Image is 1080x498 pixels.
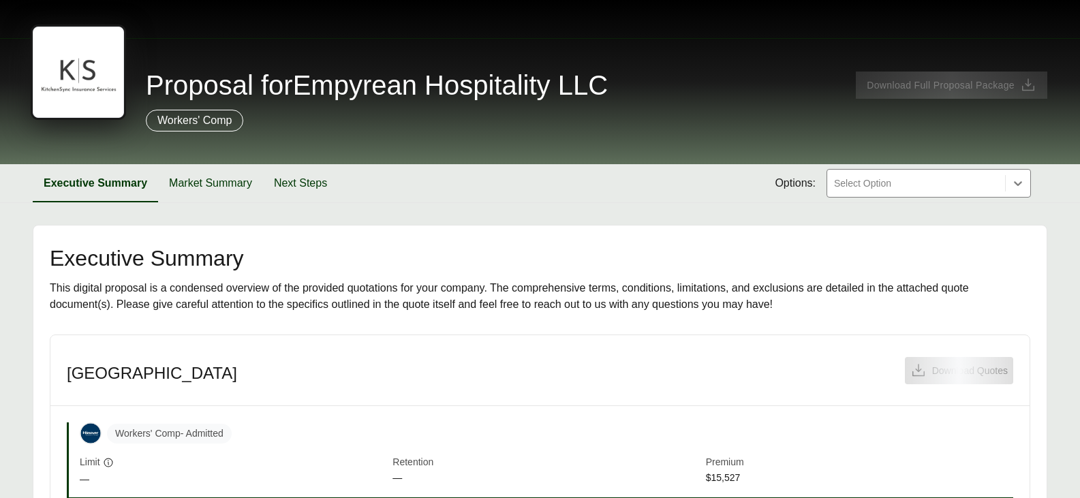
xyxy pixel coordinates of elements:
[392,455,700,471] span: Retention
[33,164,158,202] button: Executive Summary
[775,175,816,191] span: Options:
[50,280,1030,313] div: This digital proposal is a condensed overview of the provided quotations for your company. The co...
[146,72,608,99] span: Proposal for Empyrean Hospitality LLC
[867,78,1015,93] span: Download Full Proposal Package
[706,455,1013,471] span: Premium
[107,424,232,443] span: Workers' Comp - Admitted
[80,455,100,469] span: Limit
[67,363,237,384] h3: [GEOGRAPHIC_DATA]
[157,112,232,129] p: Workers' Comp
[80,423,101,443] img: Hanover
[263,164,338,202] button: Next Steps
[80,472,387,486] span: —
[392,471,700,486] span: —
[706,471,1013,486] span: $15,527
[50,247,1030,269] h2: Executive Summary
[158,164,263,202] button: Market Summary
